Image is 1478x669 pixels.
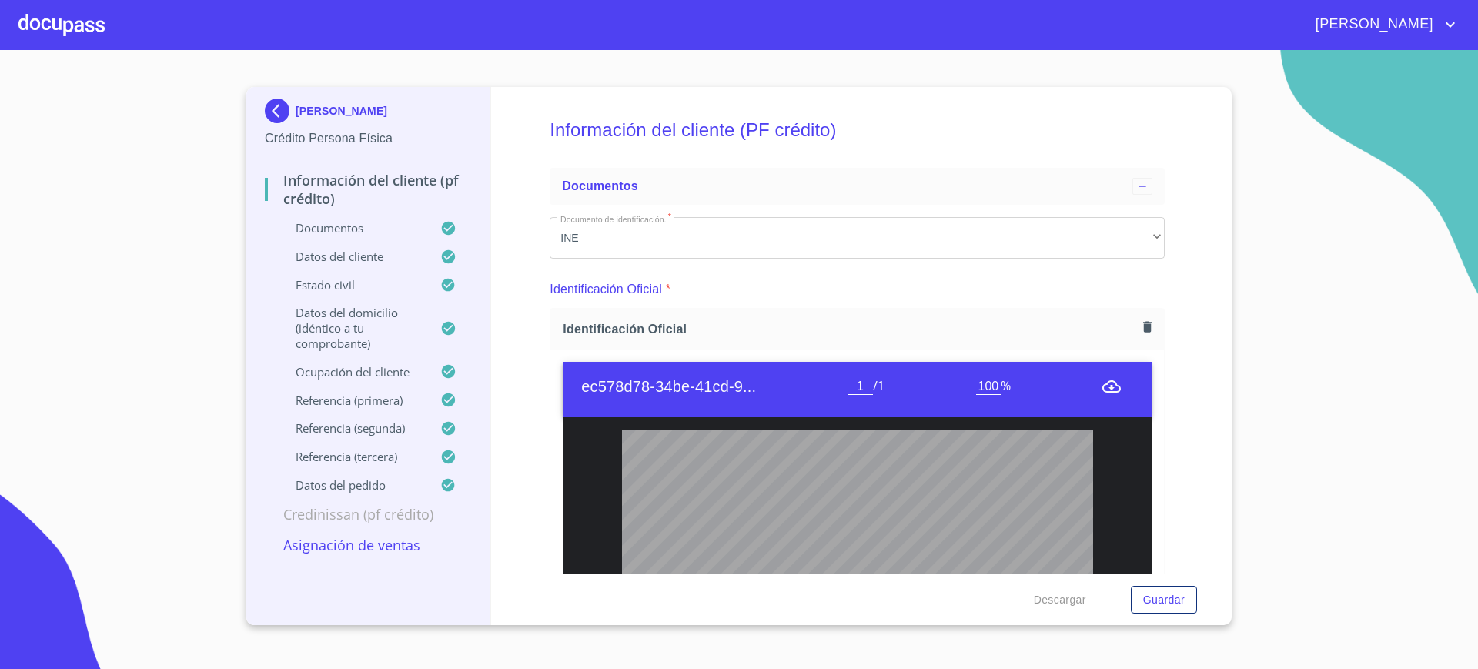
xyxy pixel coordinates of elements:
[1143,590,1185,610] span: Guardar
[562,179,637,192] span: Documentos
[265,99,296,123] img: Docupass spot blue
[1028,586,1092,614] button: Descargar
[265,171,472,208] p: Información del cliente (PF crédito)
[550,168,1165,205] div: Documentos
[550,99,1165,162] h5: Información del cliente (PF crédito)
[265,393,440,408] p: Referencia (primera)
[265,477,440,493] p: Datos del pedido
[550,217,1165,259] div: INE
[1001,377,1011,394] span: %
[296,105,387,117] p: [PERSON_NAME]
[265,99,472,129] div: [PERSON_NAME]
[1034,590,1086,610] span: Descargar
[265,249,440,264] p: Datos del cliente
[1131,586,1197,614] button: Guardar
[873,377,884,394] span: / 1
[563,321,1137,337] span: Identificación Oficial
[265,305,440,351] p: Datos del domicilio (idéntico a tu comprobante)
[265,364,440,380] p: Ocupación del Cliente
[1102,377,1121,396] button: menu
[1304,12,1460,37] button: account of current user
[581,374,848,399] h6: ec578d78-34be-41cd-9...
[265,449,440,464] p: Referencia (tercera)
[265,129,472,148] p: Crédito Persona Física
[550,280,662,299] p: Identificación Oficial
[265,277,440,293] p: Estado Civil
[265,420,440,436] p: Referencia (segunda)
[265,220,440,236] p: Documentos
[1304,12,1441,37] span: [PERSON_NAME]
[265,536,472,554] p: Asignación de Ventas
[265,505,472,523] p: Credinissan (PF crédito)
